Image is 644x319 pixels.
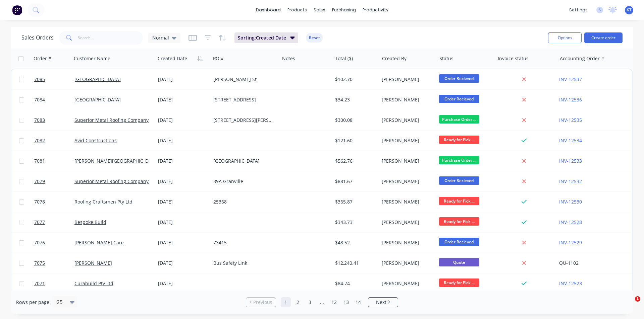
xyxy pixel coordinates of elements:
[566,5,591,15] div: settings
[335,280,374,287] div: $84.74
[376,299,386,306] span: Next
[359,5,392,15] div: productivity
[34,273,74,294] a: 7071
[341,297,351,307] a: Page 13
[329,297,339,307] a: Page 12
[335,198,374,205] div: $365.87
[382,137,431,144] div: [PERSON_NAME]
[74,260,112,266] a: [PERSON_NAME]
[305,297,315,307] a: Page 3
[253,5,284,15] a: dashboard
[34,117,45,124] span: 7083
[158,117,208,124] div: [DATE]
[281,297,291,307] a: Page 1 is your current page
[34,253,74,273] a: 7075
[34,260,45,266] span: 7075
[382,219,431,226] div: [PERSON_NAME]
[34,198,45,205] span: 7078
[152,34,169,41] span: Normal
[635,296,640,302] span: 1
[158,280,208,287] div: [DATE]
[559,280,582,287] a: INV-12523
[158,158,208,164] div: [DATE]
[439,55,453,62] div: Status
[213,55,224,62] div: PO #
[559,239,582,246] a: INV-12529
[16,299,49,306] span: Rows per page
[243,297,401,307] ul: Pagination
[158,137,208,144] div: [DATE]
[439,115,479,124] span: Purchase Order ...
[293,297,303,307] a: Page 2
[382,96,431,103] div: [PERSON_NAME]
[284,5,310,15] div: products
[439,74,479,83] span: Order Recieved
[382,178,431,185] div: [PERSON_NAME]
[213,96,274,103] div: [STREET_ADDRESS]
[158,198,208,205] div: [DATE]
[382,117,431,124] div: [PERSON_NAME]
[627,7,632,13] span: KT
[439,217,479,226] span: Ready for Pick ...
[559,158,582,164] a: INV-12533
[335,239,374,246] div: $48.52
[34,90,74,110] a: 7084
[382,76,431,83] div: [PERSON_NAME]
[74,117,165,123] a: Superior Metal Roofing Company Pty Ltd
[559,198,582,205] a: INV-12530
[559,76,582,82] a: INV-12537
[439,176,479,185] span: Order Recieved
[34,96,45,103] span: 7084
[368,299,398,306] a: Next page
[74,76,121,82] a: [GEOGRAPHIC_DATA]
[335,219,374,226] div: $343.73
[234,32,298,43] button: Sorting:Created Date
[310,5,329,15] div: sales
[158,178,208,185] div: [DATE]
[584,32,623,43] button: Create order
[158,76,208,83] div: [DATE]
[382,198,431,205] div: [PERSON_NAME]
[317,297,327,307] a: Jump forward
[34,219,45,226] span: 7077
[335,178,374,185] div: $881.67
[213,198,274,205] div: 25368
[34,192,74,212] a: 7078
[560,55,604,62] div: Accounting Order #
[34,280,45,287] span: 7071
[382,239,431,246] div: [PERSON_NAME]
[34,171,74,191] a: 7079
[559,178,582,184] a: INV-12532
[158,96,208,103] div: [DATE]
[213,76,274,83] div: [PERSON_NAME] St
[559,260,579,266] a: QU-1102
[439,156,479,164] span: Purchase Order ...
[74,280,113,287] a: Curabuild Pty Ltd
[34,131,74,151] a: 7082
[34,239,45,246] span: 7076
[439,136,479,144] span: Ready for Pick ...
[335,117,374,124] div: $300.08
[621,296,637,312] iframe: Intercom live chat
[74,158,158,164] a: [PERSON_NAME][GEOGRAPHIC_DATA]
[382,158,431,164] div: [PERSON_NAME]
[158,239,208,246] div: [DATE]
[34,55,51,62] div: Order #
[74,178,165,184] a: Superior Metal Roofing Company Pty Ltd
[34,158,45,164] span: 7081
[34,151,74,171] a: 7081
[439,258,479,266] span: Quote
[78,31,143,45] input: Search...
[382,55,407,62] div: Created By
[382,260,431,266] div: [PERSON_NAME]
[158,260,208,266] div: [DATE]
[335,76,374,83] div: $102.70
[34,137,45,144] span: 7082
[353,297,363,307] a: Page 14
[439,95,479,103] span: Order Recieved
[335,137,374,144] div: $121.60
[382,280,431,287] div: [PERSON_NAME]
[282,55,295,62] div: Notes
[559,219,582,225] a: INV-12528
[439,197,479,205] span: Ready for Pick ...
